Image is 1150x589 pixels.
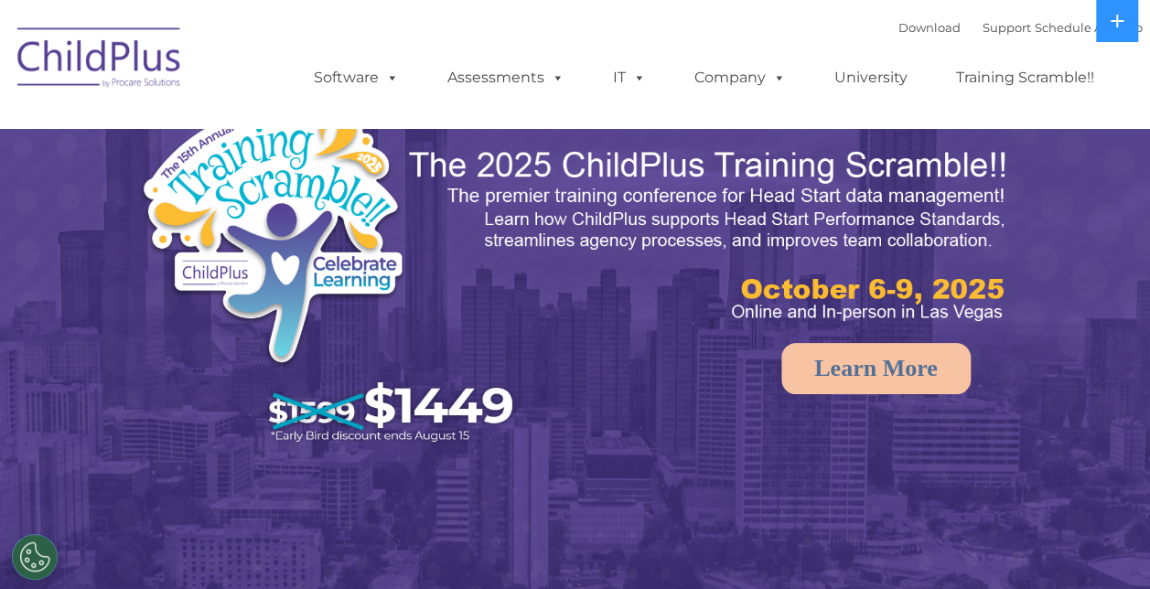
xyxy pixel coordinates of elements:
[12,534,58,580] button: Cookies Settings
[938,59,1112,96] a: Training Scramble!!
[595,59,664,96] a: IT
[1035,20,1143,35] a: Schedule A Demo
[676,59,804,96] a: Company
[296,59,417,96] a: Software
[8,15,191,106] img: ChildPlus by Procare Solutions
[781,343,971,394] a: Learn More
[816,59,926,96] a: University
[898,20,961,35] a: Download
[983,20,1031,35] a: Support
[898,20,1143,35] font: |
[429,59,583,96] a: Assessments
